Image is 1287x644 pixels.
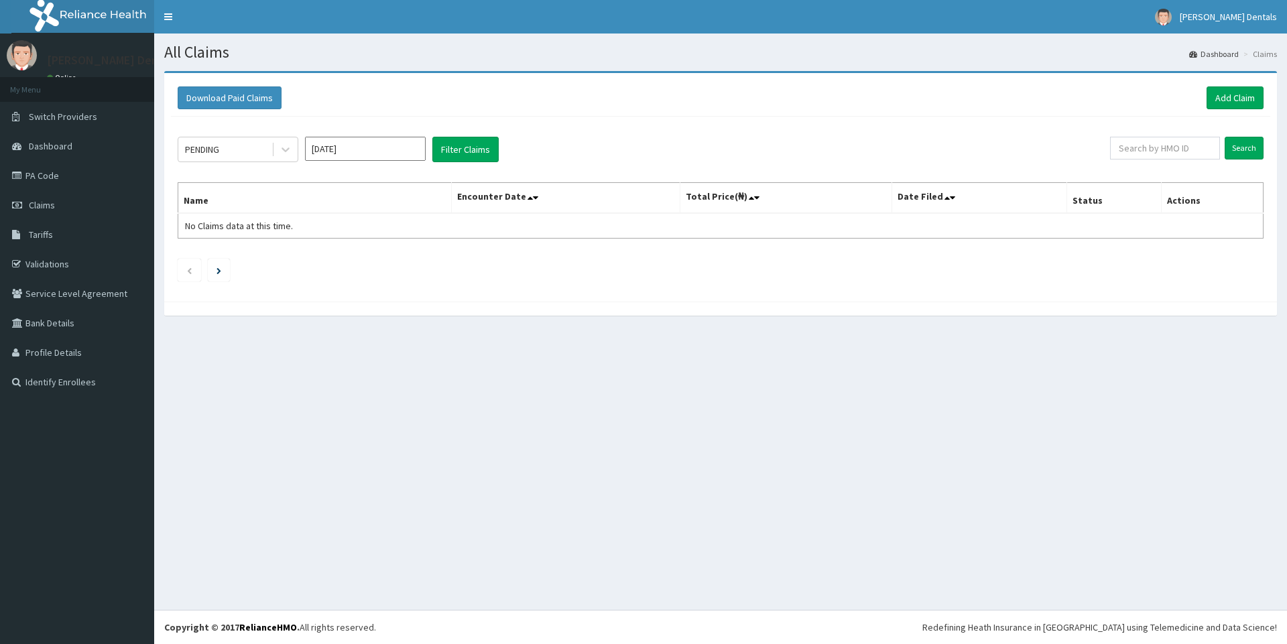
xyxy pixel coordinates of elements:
div: PENDING [185,143,219,156]
img: User Image [7,40,37,70]
img: User Image [1155,9,1172,25]
input: Search [1225,137,1264,159]
a: Next page [217,264,221,276]
a: Add Claim [1207,86,1264,109]
button: Download Paid Claims [178,86,282,109]
span: Tariffs [29,229,53,241]
span: [PERSON_NAME] Dentals [1180,11,1277,23]
a: Dashboard [1189,48,1239,60]
input: Search by HMO ID [1110,137,1220,159]
footer: All rights reserved. [154,610,1287,644]
span: Claims [29,199,55,211]
th: Encounter Date [451,183,680,214]
span: Switch Providers [29,111,97,123]
span: Dashboard [29,140,72,152]
span: No Claims data at this time. [185,220,293,232]
th: Actions [1161,183,1263,214]
strong: Copyright © 2017 . [164,621,300,633]
h1: All Claims [164,44,1277,61]
p: [PERSON_NAME] Dentals [47,54,178,66]
th: Date Filed [892,183,1066,214]
input: Select Month and Year [305,137,426,161]
th: Total Price(₦) [680,183,892,214]
button: Filter Claims [432,137,499,162]
div: Redefining Heath Insurance in [GEOGRAPHIC_DATA] using Telemedicine and Data Science! [922,621,1277,634]
li: Claims [1240,48,1277,60]
a: Previous page [186,264,192,276]
a: Online [47,73,79,82]
th: Name [178,183,452,214]
th: Status [1066,183,1161,214]
a: RelianceHMO [239,621,297,633]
